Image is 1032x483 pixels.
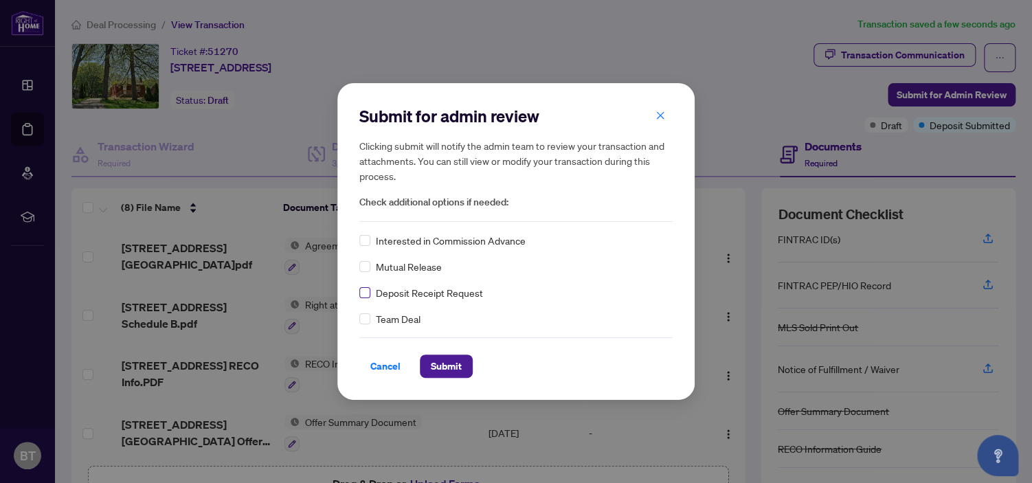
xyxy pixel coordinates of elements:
span: Submit [431,355,462,377]
span: Interested in Commission Advance [376,233,526,248]
span: Cancel [370,355,401,377]
button: Open asap [977,435,1018,476]
h2: Submit for admin review [359,105,673,127]
span: Check additional options if needed: [359,194,673,210]
button: Submit [420,355,473,378]
span: Team Deal [376,311,420,326]
button: Cancel [359,355,412,378]
span: Deposit Receipt Request [376,285,483,300]
span: close [655,111,665,120]
span: Mutual Release [376,259,442,274]
h5: Clicking submit will notify the admin team to review your transaction and attachments. You can st... [359,138,673,183]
